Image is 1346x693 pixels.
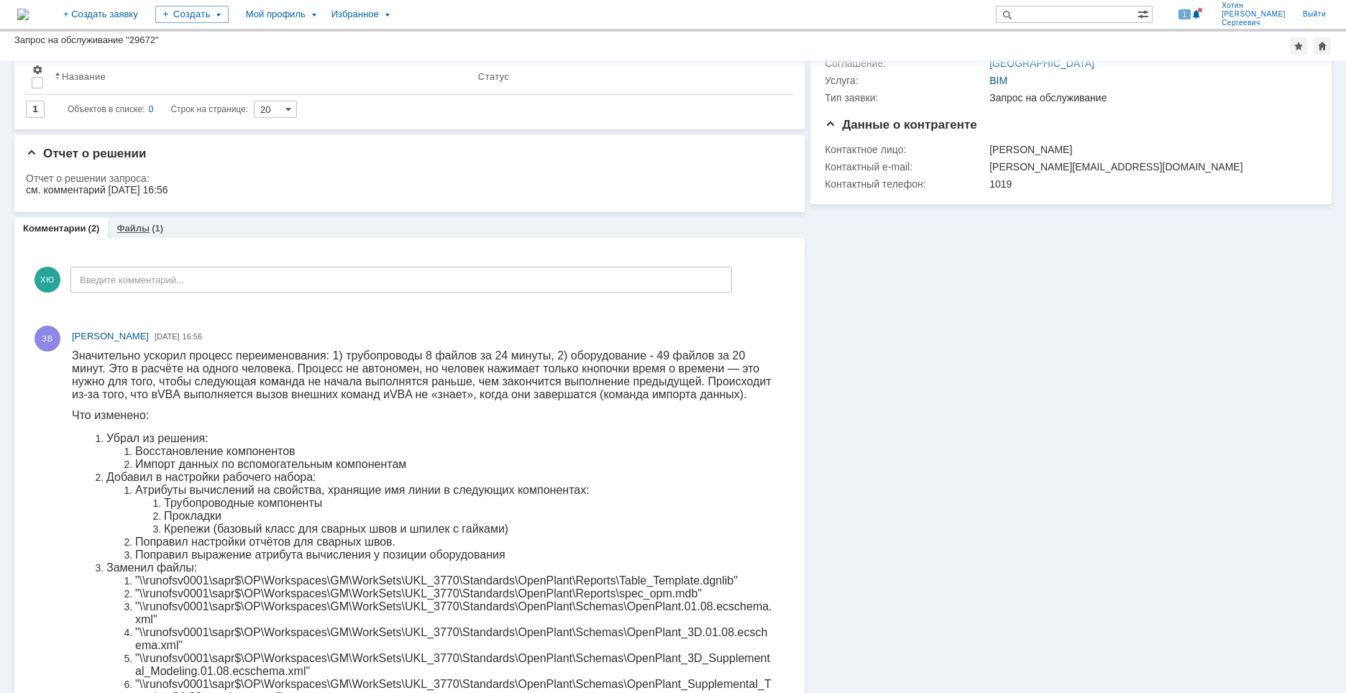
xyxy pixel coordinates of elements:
div: Запрос на обслуживание [989,92,1309,104]
div: Контактное лицо: [825,144,986,155]
span: Хотин [1222,1,1286,10]
a: Комментарии [23,223,86,234]
span: "\\runofsv0001\sapr$\OP\Workspaces\GM\WorkSets\UKL_3770\Standards\OpenPlant\Schemas\OpenPlant.01.... [63,251,700,276]
div: Создать [155,6,229,23]
th: Название [49,58,472,95]
div: Контактный телефон: [825,178,986,190]
span: Поправил настройки отчётов для сварных швов. [63,186,324,198]
span: Убрал из решения: [35,83,137,95]
span: "\\runofsv0001\sapr$\OP\Workspaces\GM\WorkSets\UKL_3770\Standards\OpenPlant\Schemas\OpenPlant_Sup... [63,329,700,354]
span: не «знает», когда они завершатся (команда импорта данных). [343,39,674,51]
a: [GEOGRAPHIC_DATA] [989,58,1094,69]
span: [PERSON_NAME] [72,331,149,341]
div: Запрос на обслуживание "29672" [14,35,159,45]
div: [PERSON_NAME][EMAIL_ADDRESS][DOMAIN_NAME] [989,161,1309,173]
div: [PERSON_NAME] [989,144,1309,155]
span: "\\runofsv0001\sapr$\OP\Workspaces\GM\WorkSets\UKL_3770\Standards\OpenPlant\Schemas\OpenPlant_3D.... [63,277,695,302]
div: Услуга: [825,75,986,86]
span: Восстановление компонентов [63,96,224,108]
div: Соглашение: [825,58,986,69]
span: ХЮ [35,267,60,293]
span: Прикладываю архив с файлами «Решение для переименования номеров оборудования и линий_rev.3.zip» [35,367,609,380]
span: Добавил в настройки рабочего набора: [35,121,244,134]
span: [PERSON_NAME] [1222,10,1286,19]
i: Строк на странице: [68,101,248,118]
div: Отчет о решении запроса: [26,173,786,184]
span: VB [86,39,101,51]
div: Название [62,71,106,82]
span: Крепежи (базовый класс для сварных швов и шпилек с гайками) [92,173,436,185]
span: Настройки [32,64,43,75]
span: 1 [1178,9,1191,19]
span: Атрибуты вычислений на свойства, хранящие имя линии в следующих компонентах: [63,134,518,147]
a: Файлы [116,223,150,234]
span: Объектов в списке: [68,104,145,114]
div: Контактный e-mail: [825,161,986,173]
span: "\\runofsv0001\sapr$\OP\Workspaces\GM\WorkSets\UKL_3770\Standards\OpenPlant\Reports\spec_opm.mdb" [63,238,630,250]
div: (2) [88,223,100,234]
div: 1019 [989,178,1309,190]
a: BIM [989,75,1007,86]
span: Сергеевич [1222,19,1286,27]
span: [DATE] [155,332,180,341]
span: Расширенный поиск [1137,6,1152,20]
span: Поправил инструкцию (в архиве). [35,354,214,367]
span: "\\runofsv0001\sapr$\OP\Workspaces\GM\WorkSets\UKL_3770\Standards\OpenPlant\Schemas\OpenPlant_3D_... [63,303,698,328]
div: Тип заявки: [825,92,986,104]
img: logo [17,9,29,20]
span: VBA [318,39,340,51]
span: Трубопроводные компоненты [92,147,250,160]
span: "\\runofsv0001\sapr$\OP\Workspaces\GM\WorkSets\UKL_3770\Standards\OpenPlant\Reports\Table_Templat... [63,225,666,237]
span: Прокладки [92,160,150,173]
span: Данные о контрагенте [825,118,977,132]
div: Сделать домашней страницей [1314,37,1331,55]
div: Добавить в избранное [1290,37,1307,55]
a: Перейти на домашнюю страницу [17,9,29,20]
div: (1) [152,223,163,234]
span: Отчет о решении [26,147,146,160]
span: Поправил выражение атрибута вычисления у позиции оборудования [63,199,434,211]
span: 16:56 [183,332,203,341]
span: Заменил файлы: [35,212,125,224]
a: [PERSON_NAME] [72,329,149,344]
span: А выполняется вызов внешних команд и [101,39,318,51]
span: Импорт данных по вспомогательным компонентам [63,109,334,121]
div: 0 [149,101,154,118]
div: Статус [478,71,509,82]
th: Статус [472,58,782,95]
